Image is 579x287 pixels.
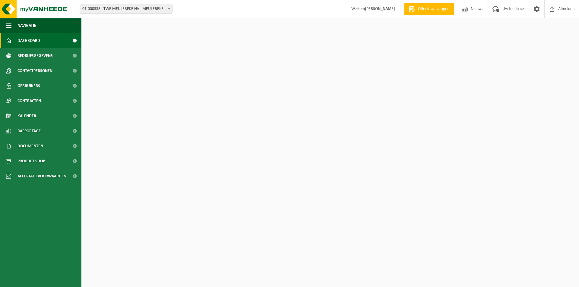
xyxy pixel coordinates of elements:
span: Rapportage [17,123,41,139]
span: Dashboard [17,33,40,48]
span: Gebruikers [17,78,40,93]
span: Bedrijfsgegevens [17,48,53,63]
span: Product Shop [17,154,45,169]
span: Navigatie [17,18,36,33]
a: Offerte aanvragen [404,3,454,15]
span: 01-000358 - TWE MEULEBEKE NV - MEULEBEKE [80,5,172,13]
span: Kalender [17,108,36,123]
span: Contactpersonen [17,63,52,78]
span: 01-000358 - TWE MEULEBEKE NV - MEULEBEKE [80,5,172,14]
strong: [PERSON_NAME] [365,7,395,11]
span: Acceptatievoorwaarden [17,169,66,184]
span: Documenten [17,139,43,154]
span: Offerte aanvragen [416,6,451,12]
span: Contracten [17,93,41,108]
